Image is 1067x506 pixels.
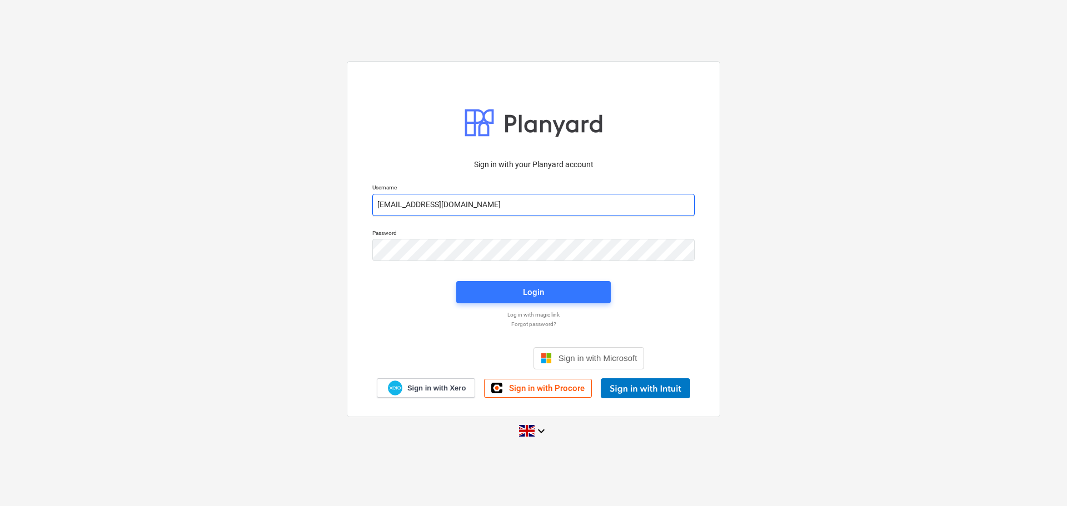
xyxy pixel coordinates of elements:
[559,353,637,363] span: Sign in with Microsoft
[388,380,402,395] img: Xero logo
[367,311,700,318] a: Log in with magic link
[1011,453,1067,506] iframe: Chat Widget
[372,229,695,239] p: Password
[509,383,585,393] span: Sign in with Procore
[372,159,695,171] p: Sign in with your Planyard account
[541,353,552,364] img: Microsoft logo
[372,194,695,216] input: Username
[535,424,548,438] i: keyboard_arrow_down
[407,383,466,393] span: Sign in with Xero
[417,346,530,370] iframe: Sign in with Google Button
[372,184,695,193] p: Username
[367,320,700,328] a: Forgot password?
[456,281,611,303] button: Login
[484,379,592,398] a: Sign in with Procore
[523,285,544,299] div: Login
[377,378,476,398] a: Sign in with Xero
